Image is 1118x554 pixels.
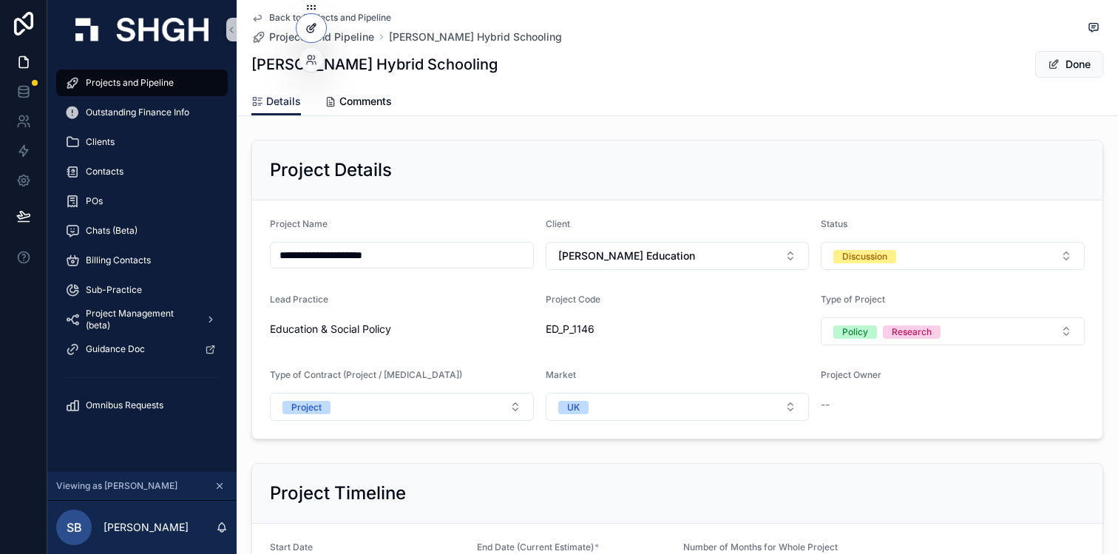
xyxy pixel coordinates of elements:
div: Policy [842,325,868,339]
span: Chats (Beta) [86,225,138,237]
img: App logo [75,18,209,41]
span: Back to Projects and Pipeline [269,12,391,24]
a: Projects and Pipeline [251,30,374,44]
a: Guidance Doc [56,336,228,362]
a: Comments [325,88,392,118]
span: Market [546,369,576,380]
button: Unselect RESEARCH [883,324,941,339]
span: Omnibus Requests [86,399,163,411]
p: [PERSON_NAME] [104,520,189,535]
a: Outstanding Finance Info [56,99,228,126]
button: Select Button [546,242,810,270]
button: Unselect POLICY [833,324,877,339]
span: Projects and Pipeline [269,30,374,44]
span: Sub-Practice [86,284,142,296]
div: UK [567,401,580,414]
a: Billing Contacts [56,247,228,274]
span: Client [546,218,570,229]
button: Unselect UK [558,399,589,414]
span: Project Code [546,294,600,305]
a: Sub-Practice [56,277,228,303]
div: scrollable content [47,59,237,438]
span: Outstanding Finance Info [86,107,189,118]
span: Status [821,218,847,229]
div: Project [291,401,322,414]
a: POs [56,188,228,214]
span: Type of Project [821,294,885,305]
span: Details [266,94,301,109]
a: Clients [56,129,228,155]
span: Viewing as [PERSON_NAME] [56,480,177,492]
button: Done [1035,51,1103,78]
a: [PERSON_NAME] Hybrid Schooling [389,30,562,44]
span: Contacts [86,166,123,178]
a: Chats (Beta) [56,217,228,244]
span: Number of Months for Whole Project [683,541,838,553]
span: [PERSON_NAME] Education [558,249,695,263]
a: Details [251,88,301,116]
button: Select Button [546,393,810,421]
div: Research [892,325,932,339]
span: Projects and Pipeline [86,77,174,89]
span: Clients [86,136,115,148]
span: POs [86,195,103,207]
div: Discussion [842,250,887,263]
span: ED_P_1146 [546,322,810,337]
h1: [PERSON_NAME] Hybrid Schooling [251,54,498,75]
span: End Date (Current Estimate) [477,541,594,553]
span: Education & Social Policy [270,322,391,337]
a: Back to Projects and Pipeline [251,12,391,24]
span: Comments [339,94,392,109]
span: Lead Practice [270,294,328,305]
span: SB [67,518,82,536]
span: Type of Contract (Project / [MEDICAL_DATA]) [270,369,462,380]
button: Select Button [821,317,1085,345]
span: Guidance Doc [86,343,145,355]
a: Omnibus Requests [56,392,228,419]
span: Project Name [270,218,328,229]
button: Select Button [821,242,1085,270]
h2: Project Timeline [270,482,406,505]
span: Project Management (beta) [86,308,194,331]
a: Contacts [56,158,228,185]
span: Start Date [270,541,313,553]
span: -- [821,397,830,412]
a: Projects and Pipeline [56,70,228,96]
span: Billing Contacts [86,254,151,266]
a: Project Management (beta) [56,306,228,333]
span: Project Owner [821,369,881,380]
button: Select Button [270,393,534,421]
h2: Project Details [270,158,392,182]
